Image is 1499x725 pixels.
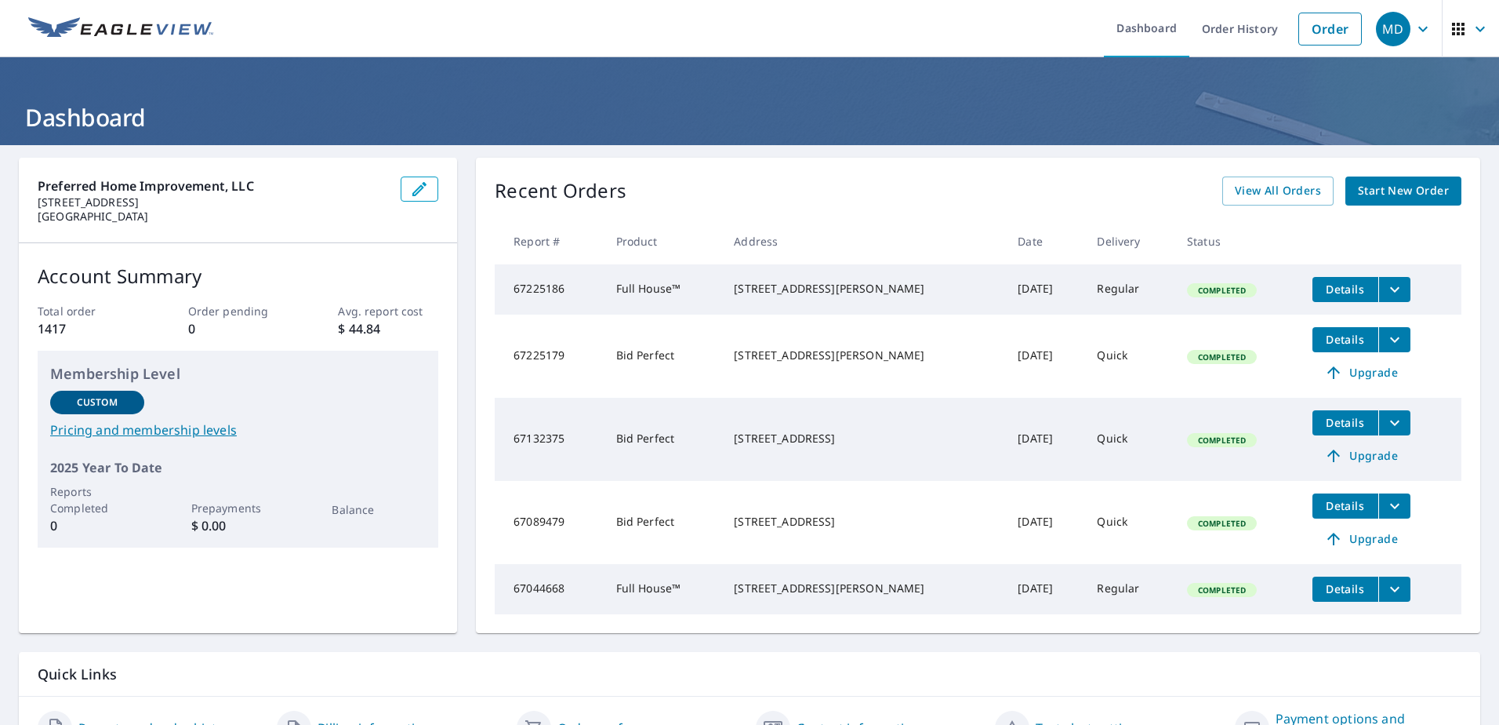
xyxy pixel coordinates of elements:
span: Upgrade [1322,363,1401,382]
a: Start New Order [1345,177,1461,206]
p: $ 0.00 [191,516,285,535]
td: Full House™ [604,264,722,315]
p: 2025 Year To Date [50,458,426,477]
td: 67044668 [495,564,603,614]
p: Account Summary [38,262,438,290]
td: 67132375 [495,398,603,481]
button: detailsBtn-67132375 [1312,410,1378,435]
p: Membership Level [50,363,426,384]
p: Total order [38,303,138,319]
span: View All Orders [1235,181,1321,201]
td: [DATE] [1005,264,1084,315]
th: Status [1174,218,1300,264]
span: Completed [1189,285,1255,296]
td: Bid Perfect [604,315,722,398]
th: Report # [495,218,603,264]
td: Quick [1084,315,1174,398]
button: filesDropdownBtn-67089479 [1378,494,1410,519]
span: Details [1322,498,1369,513]
p: Prepayments [191,500,285,516]
div: MD [1376,12,1410,46]
p: Custom [77,395,118,410]
td: Bid Perfect [604,398,722,481]
a: Upgrade [1312,360,1410,385]
div: [STREET_ADDRESS] [734,431,993,446]
p: [GEOGRAPHIC_DATA] [38,209,388,224]
span: Details [1322,282,1369,297]
a: View All Orders [1222,177,1334,206]
span: Upgrade [1322,530,1401,548]
button: detailsBtn-67225179 [1312,327,1378,352]
a: Upgrade [1312,526,1410,552]
span: Details [1322,581,1369,596]
th: Delivery [1084,218,1174,264]
td: Bid Perfect [604,481,722,564]
td: Full House™ [604,564,722,614]
p: Order pending [188,303,289,319]
p: Recent Orders [495,177,626,206]
button: filesDropdownBtn-67044668 [1378,577,1410,602]
a: Pricing and membership levels [50,421,426,439]
th: Date [1005,218,1084,264]
span: Completed [1189,352,1255,362]
p: Balance [332,501,426,518]
div: [STREET_ADDRESS][PERSON_NAME] [734,348,993,363]
span: Start New Order [1358,181,1449,201]
button: filesDropdownBtn-67132375 [1378,410,1410,435]
td: 67225186 [495,264,603,315]
th: Product [604,218,722,264]
span: Upgrade [1322,446,1401,465]
td: 67225179 [495,315,603,398]
p: Avg. report cost [338,303,438,319]
td: 67089479 [495,481,603,564]
span: Details [1322,415,1369,430]
button: detailsBtn-67044668 [1312,577,1378,602]
td: [DATE] [1005,315,1084,398]
div: [STREET_ADDRESS][PERSON_NAME] [734,281,993,297]
button: detailsBtn-67225186 [1312,277,1378,302]
p: $ 44.84 [338,319,438,338]
h1: Dashboard [19,101,1480,133]
div: [STREET_ADDRESS] [734,514,993,530]
div: [STREET_ADDRESS][PERSON_NAME] [734,581,993,596]
td: [DATE] [1005,398,1084,481]
span: Completed [1189,518,1255,529]
td: [DATE] [1005,564,1084,614]
button: filesDropdownBtn-67225179 [1378,327,1410,352]
a: Upgrade [1312,443,1410,468]
p: 0 [188,319,289,338]
td: [DATE] [1005,481,1084,564]
th: Address [721,218,1005,264]
p: Quick Links [38,665,1461,684]
span: Completed [1189,585,1255,596]
p: Reports Completed [50,483,144,516]
p: [STREET_ADDRESS] [38,195,388,209]
td: Quick [1084,398,1174,481]
p: 0 [50,516,144,535]
span: Completed [1189,435,1255,446]
span: Details [1322,332,1369,347]
a: Order [1298,13,1362,46]
button: detailsBtn-67089479 [1312,494,1378,519]
td: Regular [1084,564,1174,614]
img: EV Logo [28,17,213,41]
button: filesDropdownBtn-67225186 [1378,277,1410,302]
p: Preferred Home Improvement, LLC [38,177,388,195]
p: 1417 [38,319,138,338]
td: Regular [1084,264,1174,315]
td: Quick [1084,481,1174,564]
